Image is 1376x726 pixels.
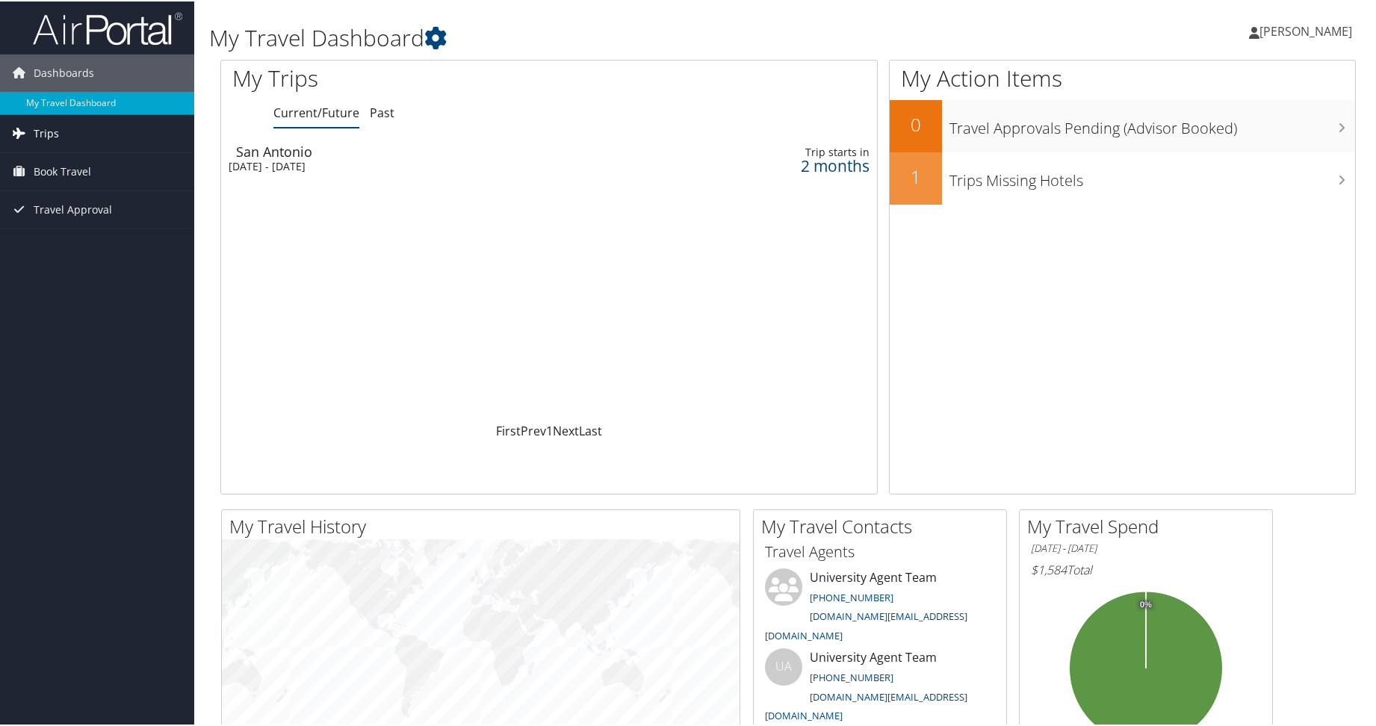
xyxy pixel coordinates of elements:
[236,143,621,157] div: San Antonio
[765,689,967,722] a: [DOMAIN_NAME][EMAIL_ADDRESS][DOMAIN_NAME]
[521,421,546,438] a: Prev
[1027,512,1272,538] h2: My Travel Spend
[496,421,521,438] a: First
[33,10,182,45] img: airportal-logo.png
[232,61,592,93] h1: My Trips
[209,21,981,52] h1: My Travel Dashboard
[553,421,579,438] a: Next
[1031,560,1067,577] span: $1,584
[546,421,553,438] a: 1
[34,53,94,90] span: Dashboards
[765,540,995,561] h3: Travel Agents
[1259,22,1352,38] span: [PERSON_NAME]
[1031,540,1261,554] h6: [DATE] - [DATE]
[1140,599,1152,608] tspan: 0%
[890,163,942,188] h2: 1
[810,669,893,683] a: [PHONE_NUMBER]
[890,151,1355,203] a: 1Trips Missing Hotels
[273,103,359,120] a: Current/Future
[370,103,394,120] a: Past
[765,647,802,684] div: UA
[890,111,942,136] h2: 0
[757,567,1002,647] li: University Agent Team
[701,144,870,158] div: Trip starts in
[890,61,1355,93] h1: My Action Items
[34,190,112,227] span: Travel Approval
[890,99,1355,151] a: 0Travel Approvals Pending (Advisor Booked)
[765,608,967,641] a: [DOMAIN_NAME][EMAIL_ADDRESS][DOMAIN_NAME]
[761,512,1006,538] h2: My Travel Contacts
[810,589,893,603] a: [PHONE_NUMBER]
[579,421,602,438] a: Last
[701,158,870,171] div: 2 months
[949,161,1355,190] h3: Trips Missing Hotels
[34,152,91,189] span: Book Travel
[1031,560,1261,577] h6: Total
[34,114,59,151] span: Trips
[229,512,740,538] h2: My Travel History
[229,158,613,172] div: [DATE] - [DATE]
[1249,7,1367,52] a: [PERSON_NAME]
[949,109,1355,137] h3: Travel Approvals Pending (Advisor Booked)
